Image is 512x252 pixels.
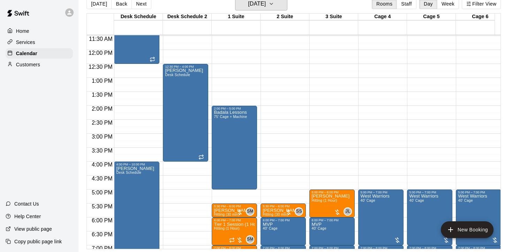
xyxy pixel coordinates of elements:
div: 5:00 PM – 7:00 PM: West Warriors [407,190,452,245]
div: 2:00 PM – 5:00 PM [214,107,255,110]
span: SM [247,236,254,243]
p: Services [16,39,35,46]
div: 5:00 PM – 7:00 PM [458,191,499,194]
span: 6:30 PM [90,231,114,237]
span: 3:00 PM [90,134,114,140]
span: 75’ Cage + Machine [214,115,247,119]
div: 6:00 PM – 7:00 PM: MVP [261,217,306,245]
div: Johnnie Larossa [344,207,352,216]
div: 5:30 PM – 6:00 PM [214,205,255,208]
span: Recurring event [150,57,155,62]
span: 7:00 PM [90,245,114,251]
span: JL [346,208,350,215]
div: Cage 5 [407,14,456,20]
div: 5:30 PM – 6:00 PM [263,205,304,208]
span: 4:00 PM [90,162,114,168]
span: 5:00 PM [90,190,114,195]
div: 12:30 PM – 4:00 PM [165,65,206,68]
div: 7:00 PM – 8:00 PM [458,246,499,250]
button: add [441,221,494,238]
div: 5:00 PM – 7:00 PM [409,191,450,194]
span: Sean Singh [298,207,303,216]
span: 1:00 PM [90,78,114,84]
a: Home [6,26,73,36]
div: 7:00 PM – 8:00 PM [311,246,353,250]
div: 5:30 PM – 6:00 PM: Hitting (30 min) [261,203,306,217]
p: Calendar [16,50,37,57]
span: 11:30 AM [87,36,114,42]
span: Recurring event [229,237,235,243]
span: 3:30 PM [90,148,114,154]
span: 4:30 PM [90,176,114,181]
span: 40' Cage [311,227,326,230]
div: 6:00 PM – 7:00 PM [311,218,353,222]
p: View public page [14,225,52,232]
a: Calendar [6,48,73,59]
span: Desk Schedule [116,171,141,175]
div: 2:00 PM – 5:00 PM: Badala Lessons [212,106,257,190]
p: Copy public page link [14,238,62,245]
span: Johnnie Larossa [346,207,352,216]
div: 6:00 PM – 7:00 PM [214,218,255,222]
div: 3 Suite [309,14,358,20]
span: 12:30 PM [87,64,114,70]
a: Customers [6,59,73,70]
span: Hitting (30 min) [263,213,288,216]
div: Cage 6 [456,14,505,20]
div: 5:00 PM – 6:00 PM [311,191,353,194]
span: 1:30 PM [90,92,114,98]
div: 7:00 PM – 8:00 PM [263,246,304,250]
span: Recurring event [198,154,204,160]
p: Customers [16,61,40,68]
span: Hitting (30 min) [214,213,239,216]
div: 4:00 PM – 10:00 PM [116,163,157,166]
div: 2 Suite [261,14,309,20]
div: 5:00 PM – 7:00 PM [360,191,401,194]
div: 6:00 PM – 7:00 PM: MVP [309,217,355,245]
span: 2:00 PM [90,106,114,112]
div: 6:00 PM – 7:00 PM: Tier 1 Session (1 Hour) [212,217,257,245]
div: 1 Suite [212,14,261,20]
span: 12:00 PM [87,50,114,56]
div: Steve Malvagna [246,207,254,216]
span: 6:00 PM [90,217,114,223]
div: 5:30 PM – 6:00 PM: Mike Rotanz [212,203,257,217]
span: SS [296,208,302,215]
div: 7:00 PM – 8:00 PM [409,246,450,250]
div: 5:00 PM – 6:00 PM: Hitting (1 Hour) [309,190,355,217]
div: Desk Schedule [114,14,163,20]
div: Sean Singh [295,207,303,216]
span: 2:30 PM [90,120,114,126]
span: 40' Cage [263,227,277,230]
span: SM [247,208,254,215]
div: 12:30 PM – 4:00 PM: Logan Gersbeck [163,64,208,162]
div: 5:00 PM – 7:00 PM: West Warriors [358,190,404,245]
p: Contact Us [14,200,39,207]
div: 6:00 PM – 7:00 PM [263,218,304,222]
p: Home [16,28,29,35]
span: Desk Schedule [165,73,190,77]
span: Hitting (1 Hour) [311,199,337,202]
span: 5:30 PM [90,203,114,209]
span: 40' Cage [458,199,473,202]
div: Steve Malvagna [246,235,254,244]
span: 40' Cage [360,199,375,202]
span: 40' Cage [409,199,424,202]
div: 7:00 PM – 8:00 PM [214,246,255,250]
div: Cage 4 [358,14,407,20]
span: Steve Malvagna [249,235,254,244]
div: Desk Schedule 2 [163,14,212,20]
div: 5:00 PM – 7:00 PM: West Warriors [456,190,501,245]
span: Hitting (1 Hour) [214,227,239,230]
div: 7:00 PM – 8:00 PM [360,246,401,250]
p: Help Center [14,213,41,220]
span: Steve Malvagna [249,207,254,216]
a: Services [6,37,73,47]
